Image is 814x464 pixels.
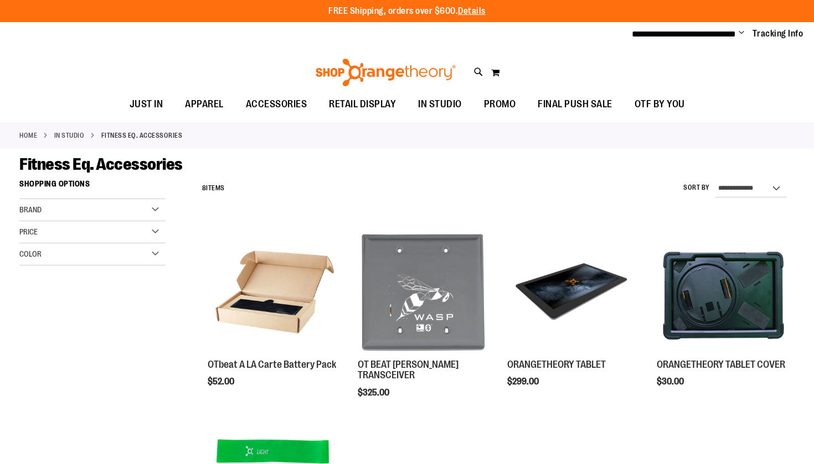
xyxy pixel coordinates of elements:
[458,6,486,16] a: Details
[185,92,224,117] span: APPAREL
[352,220,496,426] div: product
[19,131,37,140] a: Home
[507,377,540,387] span: $299.00
[246,92,307,117] span: ACCESSORIES
[328,5,486,18] p: FREE Shipping, orders over $600.
[235,92,318,117] a: ACCESSORIES
[538,92,612,117] span: FINAL PUSH SALE
[657,225,789,359] a: Product image for ORANGETHEORY TABLET COVER
[19,205,42,214] span: Brand
[329,92,396,117] span: RETAIL DISPLAY
[624,92,696,117] a: OTF BY YOU
[19,174,166,199] strong: Shopping Options
[657,359,785,370] a: ORANGETHEORY TABLET COVER
[739,28,744,39] button: Account menu
[657,225,789,357] img: Product image for ORANGETHEORY TABLET COVER
[753,28,803,40] a: Tracking Info
[507,225,640,359] a: Product image for ORANGETHEORY TABLET
[502,220,645,415] div: product
[635,92,685,117] span: OTF BY YOU
[202,180,225,197] h2: Items
[527,92,624,117] a: FINAL PUSH SALE
[358,225,490,357] img: Product image for OT BEAT POE TRANSCEIVER
[208,359,336,370] a: OTbeat A LA Carte Battery Pack
[202,184,207,192] span: 8
[208,377,236,387] span: $52.00
[208,225,340,357] img: Product image for OTbeat A LA Carte Battery Pack
[208,225,340,359] a: Product image for OTbeat A LA Carte Battery Pack
[19,155,183,174] span: Fitness Eq. Accessories
[130,92,163,117] span: JUST IN
[318,92,407,117] a: RETAIL DISPLAY
[407,92,473,117] a: IN STUDIO
[119,92,174,117] a: JUST IN
[473,92,527,117] a: PROMO
[683,183,710,192] label: Sort By
[657,377,686,387] span: $30.00
[314,59,457,86] img: Shop Orangetheory
[484,92,516,117] span: PROMO
[19,249,42,258] span: Color
[358,359,458,381] a: OT BEAT [PERSON_NAME] TRANSCEIVER
[54,131,85,140] a: IN STUDIO
[174,92,235,117] a: APPAREL
[418,92,462,117] span: IN STUDIO
[358,225,490,359] a: Product image for OT BEAT POE TRANSCEIVER
[202,220,346,415] div: product
[507,225,640,357] img: Product image for ORANGETHEORY TABLET
[358,388,391,398] span: $325.00
[19,227,38,236] span: Price
[507,359,606,370] a: ORANGETHEORY TABLET
[101,131,183,140] strong: Fitness Eq. Accessories
[651,220,795,415] div: product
